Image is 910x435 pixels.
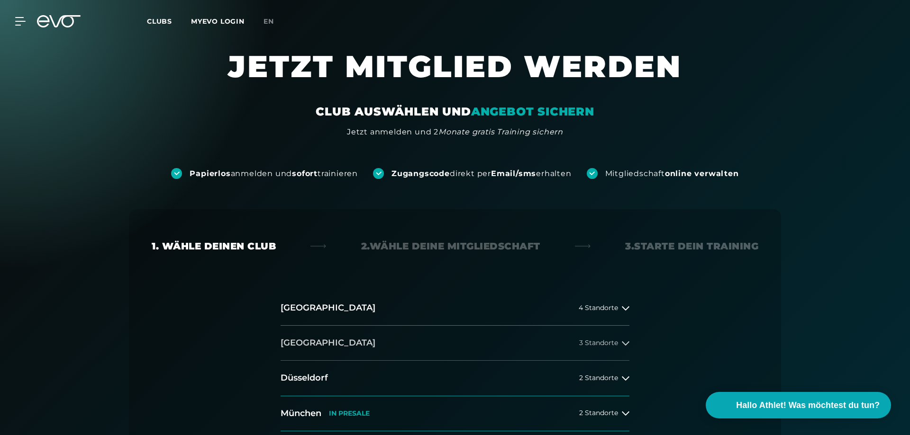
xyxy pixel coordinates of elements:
h2: München [281,408,321,419]
span: 4 Standorte [579,304,618,311]
a: Clubs [147,17,191,26]
span: 2 Standorte [579,374,618,382]
p: IN PRESALE [329,409,370,417]
span: Hallo Athlet! Was möchtest du tun? [736,399,880,412]
span: Clubs [147,17,172,26]
h2: [GEOGRAPHIC_DATA] [281,302,375,314]
a: en [264,16,285,27]
em: Monate gratis Training sichern [438,127,563,136]
strong: Papierlos [190,169,230,178]
div: Jetzt anmelden und 2 [347,126,563,138]
span: 3 Standorte [579,339,618,346]
button: [GEOGRAPHIC_DATA]3 Standorte [281,326,629,361]
h2: [GEOGRAPHIC_DATA] [281,337,375,349]
div: 1. Wähle deinen Club [152,240,276,253]
strong: sofort [292,169,318,178]
a: MYEVO LOGIN [191,17,245,26]
div: 2. Wähle deine Mitgliedschaft [361,240,540,253]
button: Hallo Athlet! Was möchtest du tun? [706,392,891,418]
div: direkt per erhalten [391,169,571,179]
span: en [264,17,274,26]
button: [GEOGRAPHIC_DATA]4 Standorte [281,291,629,326]
strong: Email/sms [491,169,536,178]
h2: Düsseldorf [281,372,328,384]
div: anmelden und trainieren [190,169,358,179]
div: 3. Starte dein Training [625,240,758,253]
em: ANGEBOT SICHERN [471,105,594,118]
button: Düsseldorf2 Standorte [281,361,629,396]
span: 2 Standorte [579,409,618,417]
strong: Zugangscode [391,169,450,178]
div: CLUB AUSWÄHLEN UND [316,104,594,119]
h1: JETZT MITGLIED WERDEN [171,47,739,104]
button: MünchenIN PRESALE2 Standorte [281,396,629,431]
strong: online verwalten [665,169,739,178]
div: Mitgliedschaft [605,169,739,179]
